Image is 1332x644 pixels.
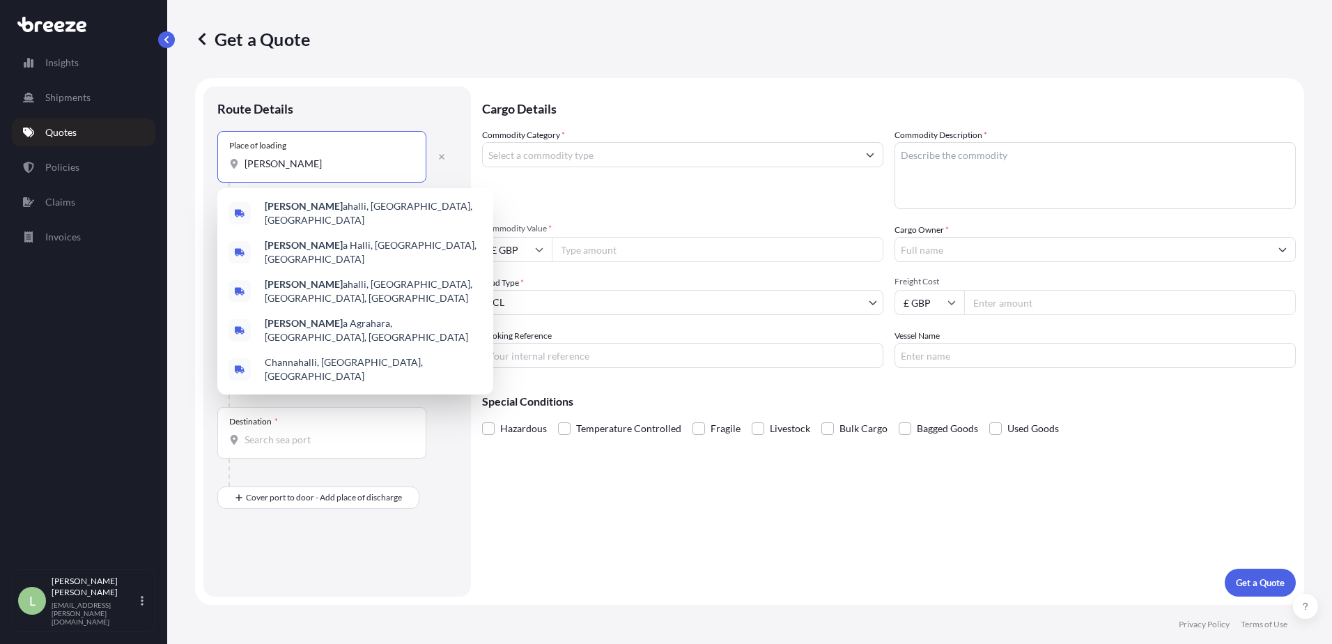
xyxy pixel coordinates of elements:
b: [PERSON_NAME] [265,239,343,251]
span: Cover port to door - Add place of discharge [246,491,402,505]
span: Bagged Goods [917,418,978,439]
input: Type amount [552,237,883,262]
p: Shipments [45,91,91,105]
label: Vessel Name [895,329,940,343]
input: Enter amount [964,290,1296,315]
p: Quotes [45,125,77,139]
span: Bulk Cargo [839,418,888,439]
span: Load Type [482,276,524,290]
label: Commodity Category [482,128,565,142]
p: Privacy Policy [1179,619,1230,630]
p: Get a Quote [195,28,310,50]
input: Enter name [895,343,1296,368]
button: Show suggestions [1270,237,1295,262]
input: Destination [245,433,409,447]
span: a Halli, [GEOGRAPHIC_DATA], [GEOGRAPHIC_DATA] [265,238,482,266]
span: Freight Cost [895,276,1296,287]
p: Invoices [45,230,81,244]
input: Full name [895,237,1270,262]
b: [PERSON_NAME] [265,317,343,329]
p: [EMAIL_ADDRESS][PERSON_NAME][DOMAIN_NAME] [52,601,138,626]
b: [PERSON_NAME] [265,200,343,212]
span: L [29,594,36,608]
div: Show suggestions [217,188,493,394]
div: Place of loading [229,140,286,151]
span: Commodity Value [482,223,883,234]
span: ahalli, [GEOGRAPHIC_DATA], [GEOGRAPHIC_DATA], [GEOGRAPHIC_DATA] [265,277,482,305]
p: Claims [45,195,75,209]
div: Destination [229,416,278,427]
span: Temperature Controlled [576,418,681,439]
span: Hazardous [500,418,547,439]
p: Insights [45,56,79,70]
label: Booking Reference [482,329,552,343]
p: Terms of Use [1241,619,1287,630]
span: Fragile [711,418,741,439]
span: Channahalli, [GEOGRAPHIC_DATA], [GEOGRAPHIC_DATA] [265,355,482,383]
span: a Agrahara, [GEOGRAPHIC_DATA], [GEOGRAPHIC_DATA] [265,316,482,344]
p: Special Conditions [482,396,1296,407]
b: [PERSON_NAME] [265,278,343,290]
input: Select a commodity type [483,142,858,167]
p: Policies [45,160,79,174]
input: Your internal reference [482,343,883,368]
input: Place of loading [245,157,409,171]
p: Get a Quote [1236,576,1285,590]
p: [PERSON_NAME] [PERSON_NAME] [52,576,138,598]
label: Cargo Owner [895,223,949,237]
span: LCL [488,296,504,309]
p: Cargo Details [482,86,1296,128]
span: Used Goods [1007,418,1059,439]
span: ahalli, [GEOGRAPHIC_DATA], [GEOGRAPHIC_DATA] [265,199,482,227]
p: Route Details [217,100,293,117]
label: Commodity Description [895,128,987,142]
button: Show suggestions [858,142,883,167]
span: Livestock [770,418,810,439]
